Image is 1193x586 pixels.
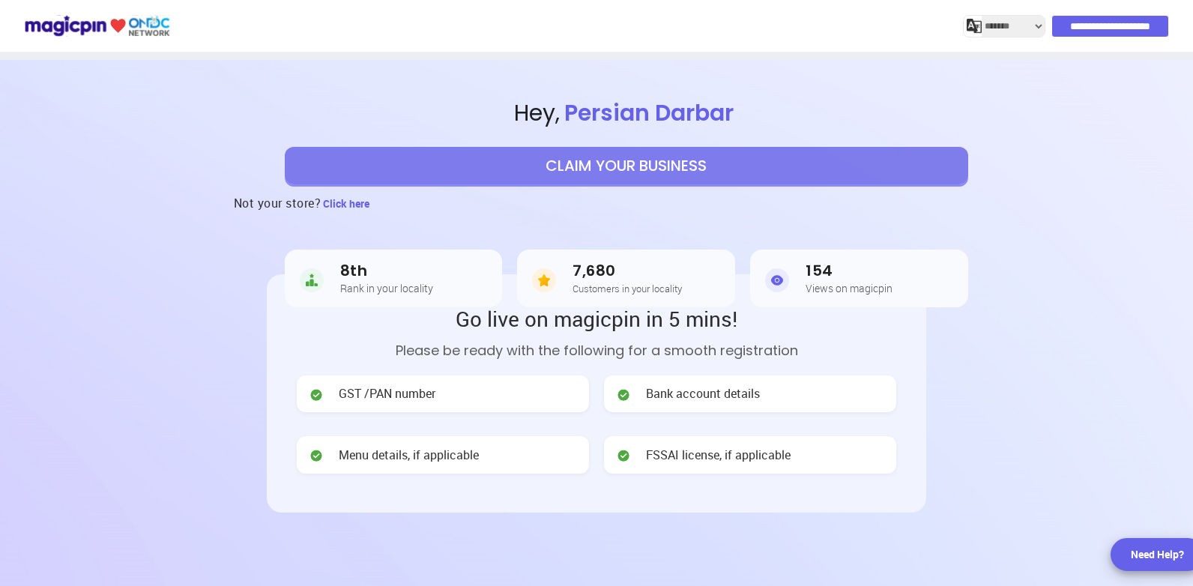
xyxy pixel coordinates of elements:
button: CLAIM YOUR BUSINESS [285,147,968,184]
img: Rank [300,265,324,295]
img: check [309,387,324,402]
img: check [309,448,324,463]
img: Views [765,265,789,295]
p: Please be ready with the following for a smooth registration [297,340,896,360]
span: FSSAI license, if applicable [646,447,791,464]
h3: Not your store? [234,184,321,222]
img: Customers [532,265,556,295]
span: Click here [323,196,369,211]
span: Menu details, if applicable [339,447,479,464]
span: Persian Darbar [560,97,738,129]
span: Hey , [60,97,1193,130]
h5: Customers in your locality [573,283,682,294]
span: GST /PAN number [339,385,435,402]
div: Need Help? [1131,547,1184,562]
h5: Rank in your locality [340,283,433,294]
span: Bank account details [646,385,760,402]
h3: 8th [340,262,433,280]
h3: 7,680 [573,262,682,280]
img: j2MGCQAAAABJRU5ErkJggg== [967,19,982,34]
img: ondc-logo-new-small.8a59708e.svg [24,13,170,39]
img: check [616,448,631,463]
img: check [616,387,631,402]
h5: Views on magicpin [806,283,893,294]
h2: Go live on magicpin in 5 mins! [297,304,896,333]
h3: 154 [806,262,893,280]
